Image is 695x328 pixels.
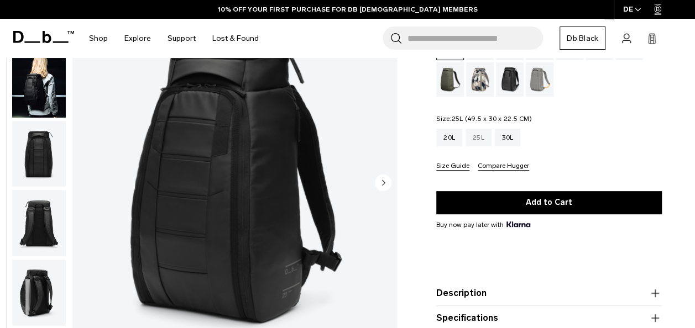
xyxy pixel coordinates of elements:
img: {"height" => 20, "alt" => "Klarna"} [506,221,530,227]
a: 20L [436,129,462,146]
button: Hugger Backpack 20L Black Out [12,190,66,257]
a: Lost & Found [212,19,259,58]
button: Description [436,287,662,300]
button: Add to Cart [436,191,662,214]
a: Line Cluster [466,62,494,97]
a: Reflective Black [496,62,524,97]
nav: Main Navigation [81,19,267,58]
a: 10% OFF YOUR FIRST PURCHASE FOR DB [DEMOGRAPHIC_DATA] MEMBERS [218,4,478,14]
button: Specifications [436,311,662,325]
a: Sand Grey [526,62,553,97]
legend: Size: [436,115,532,122]
button: Hugger Backpack 20L Black Out [12,259,66,326]
img: Hugger Backpack 20L Black Out [12,121,66,187]
a: 30L [495,129,521,146]
a: Explore [124,19,151,58]
span: 25L (49.5 x 30 x 22.5 CM) [451,115,531,123]
img: Hugger Backpack 20L Black Out [12,260,66,326]
a: Moss Green [436,62,464,97]
span: Buy now pay later with [436,220,530,230]
img: Hugger Backpack 20L Black Out [12,51,66,118]
a: Support [168,19,196,58]
a: 25L [466,129,492,146]
button: Size Guide [436,162,469,171]
button: Hugger Backpack 20L Black Out [12,120,66,188]
button: Next slide [375,174,391,193]
a: Db Black [560,27,605,50]
img: Hugger Backpack 20L Black Out [12,191,66,257]
button: Compare Hugger [478,162,529,171]
a: Shop [89,19,108,58]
